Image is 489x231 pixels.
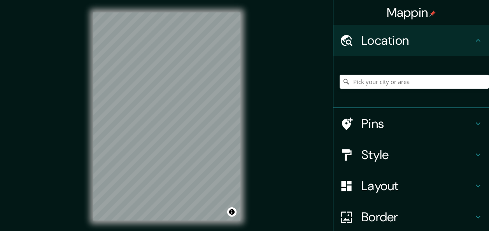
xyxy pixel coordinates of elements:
[361,116,473,131] h4: Pins
[227,207,237,217] button: Toggle attribution
[340,75,489,89] input: Pick your city or area
[361,33,473,48] h4: Location
[361,178,473,194] h4: Layout
[361,209,473,225] h4: Border
[429,10,436,17] img: pin-icon.png
[333,139,489,170] div: Style
[93,12,240,220] canvas: Map
[361,147,473,163] h4: Style
[333,170,489,201] div: Layout
[333,108,489,139] div: Pins
[387,5,436,20] h4: Mappin
[333,25,489,56] div: Location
